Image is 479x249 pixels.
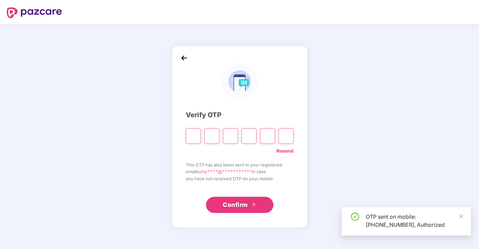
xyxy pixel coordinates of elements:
[223,128,238,144] input: Digit 3
[351,213,359,221] span: check-circle
[179,53,189,63] img: back_icon
[7,7,62,18] img: logo
[260,128,275,144] input: Digit 5
[186,161,294,168] span: This OTP has also been sent to your registered
[204,128,219,144] input: Digit 2
[459,214,463,219] span: close
[278,128,294,144] input: Digit 6
[221,63,258,100] img: logo
[186,175,294,182] span: you have not received OTP on your mobile
[276,147,294,155] a: Resend
[186,110,294,120] div: Verify OTP
[366,213,463,229] div: OTP sent on mobile: [PHONE_NUMBER], Authorized
[223,200,248,210] span: Confirm
[186,128,201,144] input: Please enter verification code. Digit 1
[206,197,273,213] button: Confirmdouble-right
[186,168,294,175] span: email in case
[241,128,257,144] input: Digit 4
[252,203,256,208] span: double-right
